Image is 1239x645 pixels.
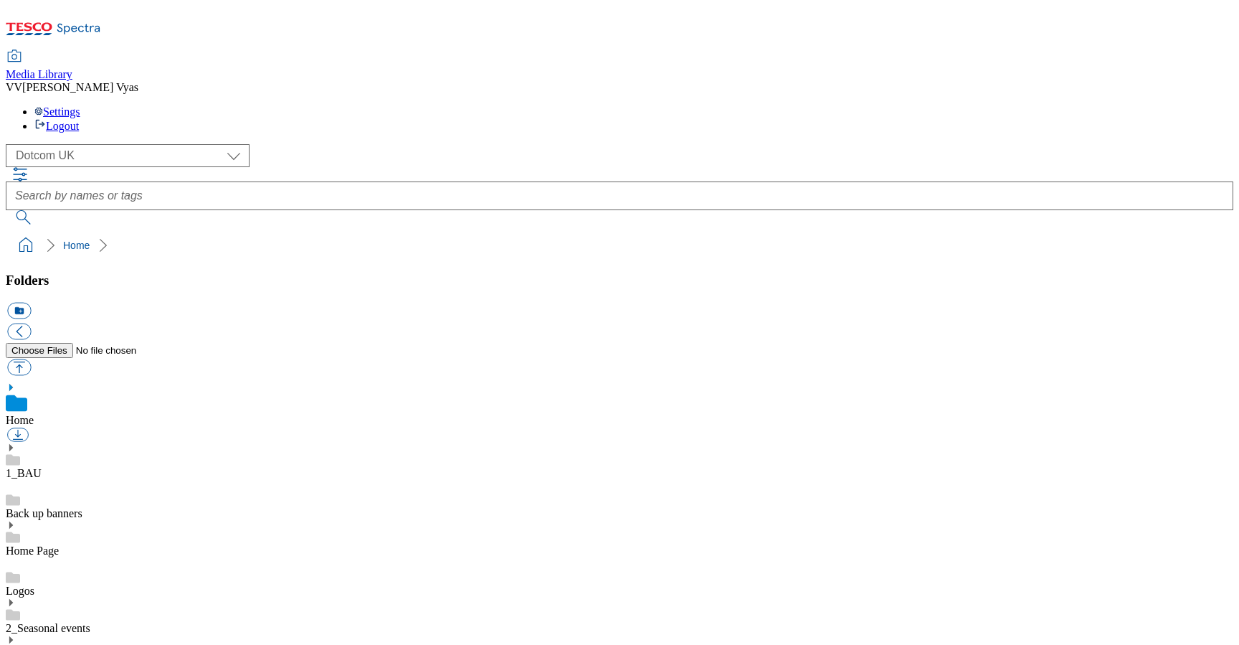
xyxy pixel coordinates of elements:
[6,622,90,634] a: 2_Seasonal events
[22,81,138,93] span: [PERSON_NAME] Vyas
[6,507,82,519] a: Back up banners
[6,51,72,81] a: Media Library
[6,545,59,557] a: Home Page
[6,467,42,479] a: 1_BAU
[6,182,1233,210] input: Search by names or tags
[6,68,72,80] span: Media Library
[63,240,90,251] a: Home
[6,273,1233,288] h3: Folders
[14,234,37,257] a: home
[6,81,22,93] span: VV
[34,105,80,118] a: Settings
[6,414,34,426] a: Home
[6,232,1233,259] nav: breadcrumb
[34,120,79,132] a: Logout
[6,585,34,597] a: Logos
